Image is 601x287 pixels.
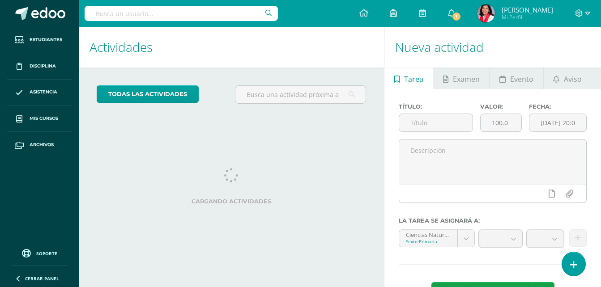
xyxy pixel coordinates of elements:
[564,68,582,90] span: Aviso
[7,132,72,158] a: Archivos
[399,103,473,110] label: Título:
[406,238,451,245] div: Sexto Primaria
[395,27,590,68] h1: Nueva actividad
[30,89,57,96] span: Asistencia
[7,27,72,53] a: Estudiantes
[510,68,533,90] span: Evento
[97,85,199,103] a: todas las Actividades
[36,250,57,257] span: Soporte
[90,27,373,68] h1: Actividades
[529,114,586,131] input: Fecha de entrega
[235,86,366,103] input: Busca una actividad próxima aquí...
[25,275,59,282] span: Cerrar panel
[480,103,522,110] label: Valor:
[7,106,72,132] a: Mis cursos
[399,217,587,224] label: La tarea se asignará a:
[85,6,278,21] input: Busca un usuario...
[452,12,461,21] span: 1
[433,68,489,89] a: Examen
[502,13,553,21] span: Mi Perfil
[502,5,553,14] span: [PERSON_NAME]
[529,103,587,110] label: Fecha:
[404,68,423,90] span: Tarea
[490,68,543,89] a: Evento
[11,247,68,259] a: Soporte
[7,80,72,106] a: Asistencia
[399,114,473,131] input: Título
[384,68,433,89] a: Tarea
[477,4,495,22] img: 75993dce3b13733765c41c8f706ba4f4.png
[7,53,72,80] a: Disciplina
[481,114,521,131] input: Puntos máximos
[544,68,592,89] a: Aviso
[399,230,474,247] a: Ciencias Naturales 'A'Sexto Primaria
[453,68,480,90] span: Examen
[97,198,366,205] label: Cargando actividades
[30,63,56,70] span: Disciplina
[30,141,54,148] span: Archivos
[30,36,62,43] span: Estudiantes
[30,115,58,122] span: Mis cursos
[406,230,451,238] div: Ciencias Naturales 'A'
